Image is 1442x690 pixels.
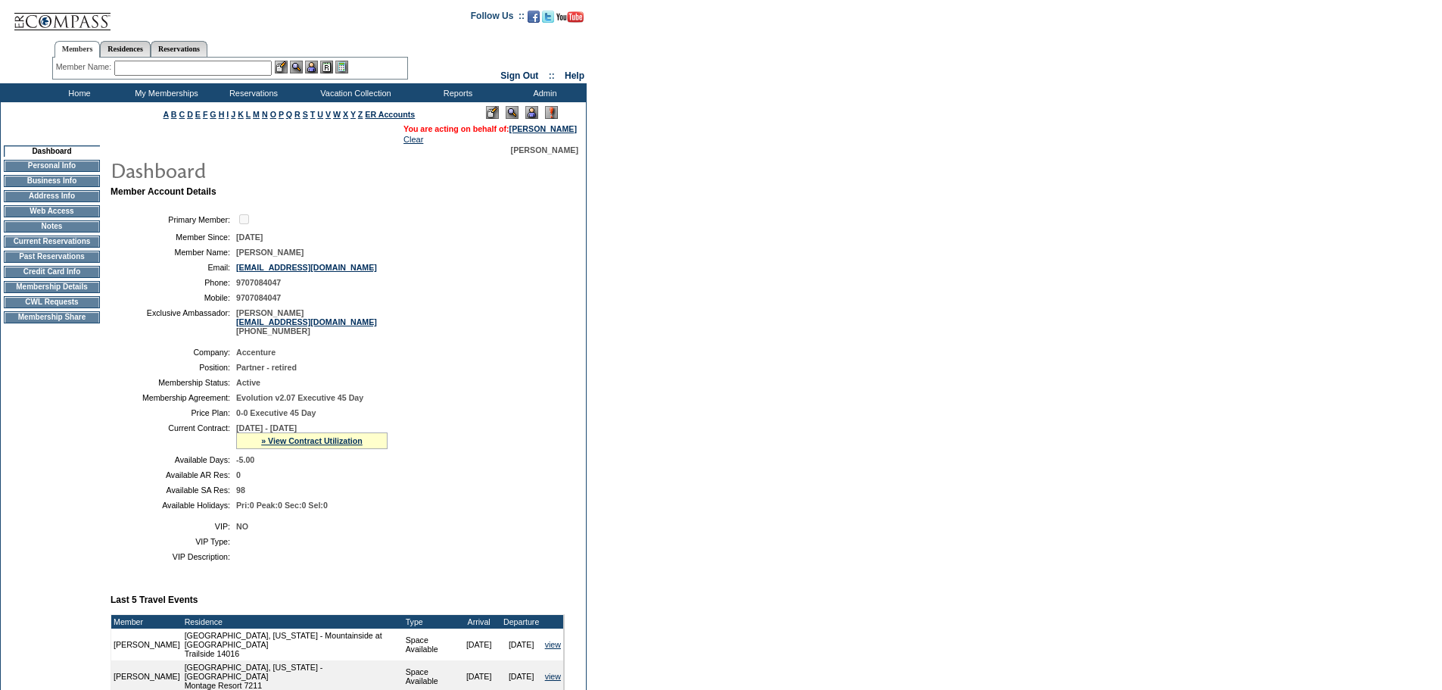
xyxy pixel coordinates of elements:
a: Reservations [151,41,207,57]
a: E [195,110,201,119]
a: W [333,110,341,119]
a: view [545,672,561,681]
td: [DATE] [500,629,543,660]
a: G [210,110,216,119]
span: [DATE] [236,233,263,242]
td: Residence [182,615,403,629]
span: Pri:0 Peak:0 Sec:0 Sel:0 [236,501,328,510]
a: A [164,110,169,119]
img: Become our fan on Facebook [528,11,540,23]
img: View [290,61,303,73]
a: [EMAIL_ADDRESS][DOMAIN_NAME] [236,263,377,272]
td: Business Info [4,175,100,187]
a: [PERSON_NAME] [509,124,577,133]
span: Accenture [236,348,276,357]
td: Vacation Collection [295,83,413,102]
a: Y [350,110,356,119]
a: C [179,110,185,119]
td: Membership Details [4,281,100,293]
img: View Mode [506,106,519,119]
a: Clear [403,135,423,144]
td: Position: [117,363,230,372]
td: Available Days: [117,455,230,464]
td: CWL Requests [4,296,100,308]
td: Member Since: [117,233,230,242]
a: Help [565,70,584,81]
img: Edit Mode [486,106,499,119]
span: 98 [236,485,245,495]
td: Membership Agreement: [117,393,230,402]
div: Member Name: [56,61,114,73]
a: Follow us on Twitter [542,15,554,24]
span: 9707084047 [236,293,281,302]
td: Phone: [117,278,230,287]
span: Evolution v2.07 Executive 45 Day [236,393,363,402]
b: Member Account Details [111,186,216,197]
span: 9707084047 [236,278,281,287]
a: B [171,110,177,119]
a: V [325,110,331,119]
td: Email: [117,263,230,272]
img: Follow us on Twitter [542,11,554,23]
td: Admin [500,83,587,102]
span: Active [236,378,260,387]
span: [PERSON_NAME] [PHONE_NUMBER] [236,308,377,336]
a: I [226,110,229,119]
td: Departure [500,615,543,629]
span: [PERSON_NAME] [511,145,578,155]
td: My Memberships [121,83,208,102]
td: VIP: [117,522,230,531]
td: Mobile: [117,293,230,302]
img: pgTtlDashboard.gif [110,155,413,185]
td: Web Access [4,205,100,217]
img: b_edit.gif [275,61,288,73]
span: :: [549,70,555,81]
td: Address Info [4,190,100,202]
a: T [310,110,316,119]
a: P [279,110,284,119]
td: Dashboard [4,145,100,157]
td: Type [403,615,458,629]
td: VIP Description: [117,552,230,561]
td: [GEOGRAPHIC_DATA], [US_STATE] - Mountainside at [GEOGRAPHIC_DATA] Trailside 14016 [182,629,403,660]
a: Become our fan on Facebook [528,15,540,24]
img: Impersonate [525,106,538,119]
td: Available SA Res: [117,485,230,495]
td: Member [111,615,182,629]
a: J [231,110,235,119]
a: Q [286,110,292,119]
a: X [343,110,348,119]
a: R [294,110,301,119]
span: [DATE] - [DATE] [236,423,297,432]
td: Company: [117,348,230,357]
td: Current Contract: [117,423,230,449]
a: K [238,110,244,119]
td: Follow Us :: [471,9,525,27]
td: Home [34,83,121,102]
img: b_calculator.gif [335,61,348,73]
a: Members [55,41,101,58]
td: Available AR Res: [117,470,230,479]
img: Log Concern/Member Elevation [545,106,558,119]
td: Available Holidays: [117,501,230,510]
td: Personal Info [4,160,100,172]
img: Subscribe to our YouTube Channel [556,11,584,23]
td: Notes [4,220,100,233]
a: H [219,110,225,119]
b: Last 5 Travel Events [111,595,198,605]
td: Price Plan: [117,408,230,417]
td: Arrival [458,615,500,629]
a: S [303,110,308,119]
span: -5.00 [236,455,254,464]
a: M [253,110,260,119]
td: Past Reservations [4,251,100,263]
td: Reservations [208,83,295,102]
td: Current Reservations [4,236,100,248]
td: VIP Type: [117,537,230,546]
span: NO [236,522,248,531]
td: Reports [413,83,500,102]
span: Partner - retired [236,363,297,372]
td: Membership Status: [117,378,230,387]
a: [EMAIL_ADDRESS][DOMAIN_NAME] [236,317,377,326]
a: U [317,110,323,119]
